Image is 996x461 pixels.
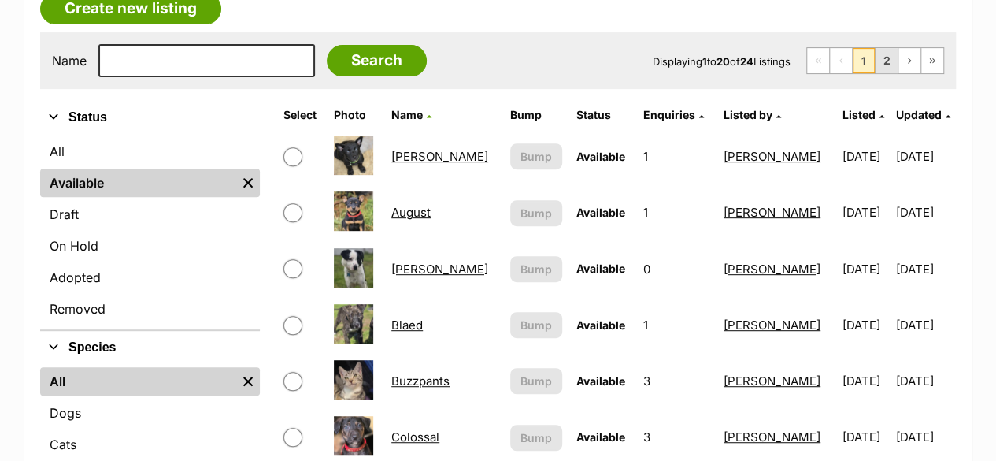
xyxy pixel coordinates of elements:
td: 0 [637,242,716,296]
span: translation missing: en.admin.listings.index.attributes.enquiries [643,108,695,121]
button: Bump [510,368,561,394]
td: [DATE] [836,185,894,240]
a: [PERSON_NAME] [724,429,820,444]
button: Bump [510,256,561,282]
span: Bump [520,205,552,221]
td: 1 [637,129,716,184]
td: 1 [637,298,716,352]
a: Dogs [40,399,260,427]
button: Bump [510,143,561,169]
td: [DATE] [896,298,954,352]
td: [DATE] [896,129,954,184]
td: [DATE] [896,185,954,240]
a: All [40,367,236,396]
td: 1 [637,185,716,240]
span: Bump [520,373,552,389]
a: Adopted [40,263,260,292]
a: Removed [40,295,260,323]
a: On Hold [40,232,260,260]
a: Remove filter [236,169,260,197]
a: [PERSON_NAME] [724,262,820,277]
span: Bump [520,261,552,277]
span: Available [576,430,625,444]
th: Photo [328,102,383,128]
a: Cats [40,430,260,459]
span: Updated [896,108,942,121]
td: [DATE] [896,242,954,296]
strong: 20 [716,55,730,68]
th: Select [277,102,326,128]
td: [DATE] [836,354,894,408]
input: Search [327,45,427,76]
div: Status [40,134,260,329]
strong: 1 [702,55,707,68]
a: August [391,205,431,220]
th: Status [570,102,636,128]
a: Last page [921,48,943,73]
a: [PERSON_NAME] [724,205,820,220]
strong: 24 [740,55,753,68]
a: Updated [896,108,950,121]
span: Listed [842,108,876,121]
button: Bump [510,425,561,451]
a: Remove filter [236,367,260,396]
span: Available [576,206,625,219]
label: Name [52,54,87,68]
a: Enquiries [643,108,704,121]
span: Available [576,318,625,332]
span: First page [807,48,829,73]
span: Displaying to of Listings [653,55,791,68]
a: Page 2 [876,48,898,73]
button: Bump [510,312,561,338]
a: Colossal [391,429,439,444]
button: Species [40,337,260,358]
span: Bump [520,148,552,165]
a: Available [40,169,236,197]
nav: Pagination [806,47,944,74]
td: [DATE] [836,298,894,352]
td: [DATE] [836,242,894,296]
span: Listed by [724,108,772,121]
button: Bump [510,200,561,226]
span: Bump [520,317,552,333]
th: Bump [504,102,568,128]
a: Next page [898,48,920,73]
span: Available [576,374,625,388]
span: Previous page [830,48,852,73]
td: 3 [637,354,716,408]
a: Buzzpants [391,374,450,389]
a: Listed by [724,108,781,121]
a: [PERSON_NAME] [724,149,820,164]
span: Page 1 [853,48,875,73]
span: Available [576,262,625,275]
a: Name [391,108,431,121]
span: Bump [520,429,552,446]
button: Status [40,107,260,128]
a: Listed [842,108,884,121]
a: [PERSON_NAME] [724,374,820,389]
a: Blaed [391,318,423,333]
td: [DATE] [836,129,894,184]
a: Draft [40,200,260,229]
a: [PERSON_NAME] [391,262,488,277]
a: [PERSON_NAME] [391,149,488,164]
span: Name [391,108,423,121]
span: Available [576,150,625,163]
a: [PERSON_NAME] [724,318,820,333]
td: [DATE] [896,354,954,408]
a: All [40,137,260,165]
